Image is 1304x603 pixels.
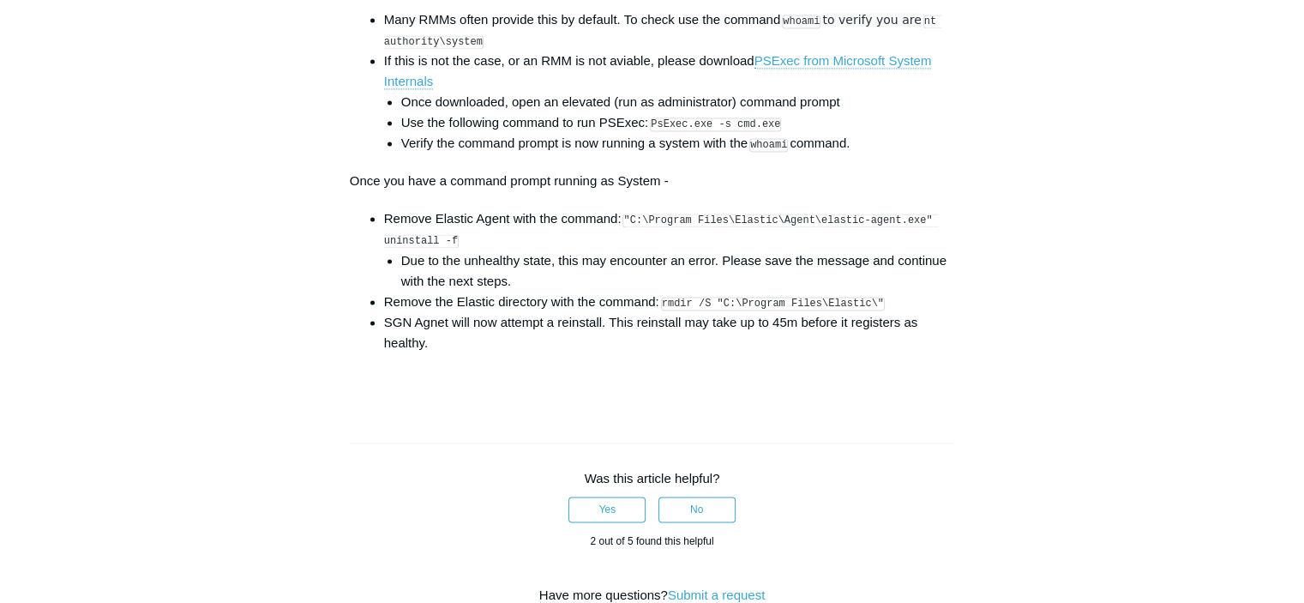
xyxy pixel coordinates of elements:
a: PSExec from Microsoft System Internals [384,53,932,89]
li: Use the following command to run PSExec: [401,112,955,133]
code: nt authority\system [384,15,943,49]
li: Verify the command prompt is now running a system with the command. [401,133,955,154]
li: Many RMMs often provide this by default. To check use the command [384,9,955,51]
li: Due to the unhealthy state, this may encounter an error. Please save the message and continue wit... [401,250,955,292]
button: This article was not helpful [658,497,736,522]
button: This article was helpful [568,497,646,522]
code: whoami [749,138,788,152]
li: If this is not the case, or an RMM is not aviable, please download [384,51,955,154]
code: "C:\Program Files\Elastic\Agent\elastic-agent.exe" uninstall -f [384,214,939,248]
span: Was this article helpful? [585,471,720,485]
code: rmdir /S "C:\Program Files\Elastic\" [661,297,885,311]
li: Once downloaded, open an elevated (run as administrator) command prompt [401,92,955,112]
li: Remove Elastic Agent with the command: [384,208,955,291]
span: to verify you are [822,13,921,27]
p: Once you have a command prompt running as System - [350,171,955,191]
li: Remove the Elastic directory with the command: [384,292,955,312]
code: whoami [782,15,820,28]
a: Submit a request [668,587,765,601]
code: PsExec.exe -s cmd.exe [650,118,781,131]
span: 2 out of 5 found this helpful [590,535,713,547]
li: SGN Agnet will now attempt a reinstall. This reinstall may take up to 45m before it registers as ... [384,312,955,353]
